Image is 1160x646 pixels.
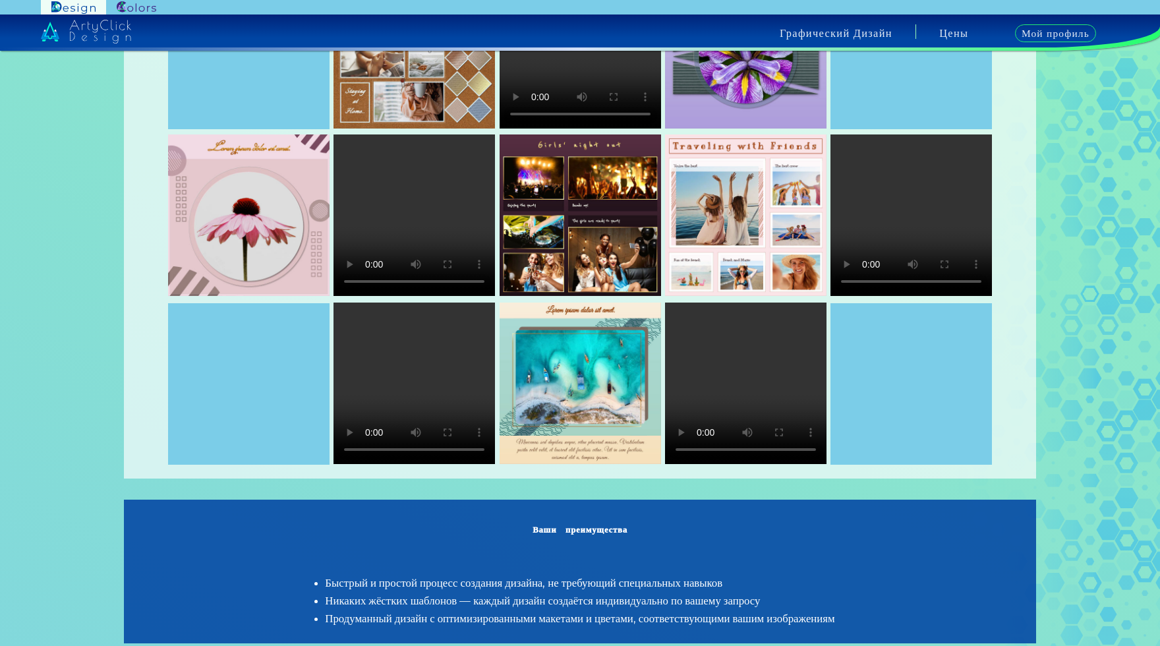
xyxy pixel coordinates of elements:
ya-tr-span: Мой профиль [1022,27,1089,40]
ya-tr-span: Никаких жёстких шаблонов — каждый дизайн создаётся индивидуально по вашему запросу [325,594,760,607]
img: artyclick_design_logo_white_combined_path.svg [41,20,132,44]
ya-tr-span: Цены [939,26,968,40]
ya-tr-span: Продуманный дизайн с оптимизированными макетами и цветами, соответствующими вашим изображениям [325,612,834,625]
ya-tr-span: Графический Дизайн [780,26,892,40]
ya-tr-span: Быстрый и простой процесс создания дизайна, не требующий специальных навыков [325,576,722,589]
ya-tr-span: Ваши преимущества [533,514,627,552]
img: Логотип ArtyClick Colors [117,1,156,14]
a: Цены [939,28,968,38]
